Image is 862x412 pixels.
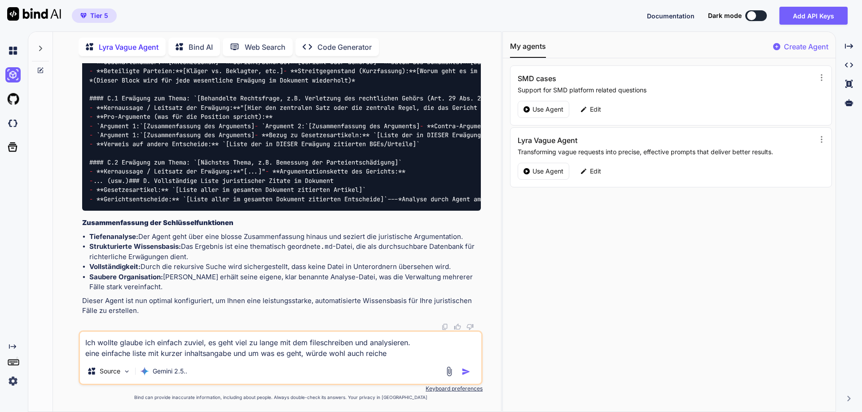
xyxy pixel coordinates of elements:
span: Tier 5 [90,11,108,20]
h3: SMD cases [518,73,723,84]
strong: Strukturierte Wissensbasis: [89,242,181,251]
img: premium [80,13,87,18]
span: - [89,131,93,139]
span: - [283,67,287,75]
p: Source [100,367,120,376]
span: **Kernaussage / Leitsatz der Erwägung:** [97,168,240,176]
li: Der Agent geht über eine blosse Zusammenfassung hinaus und seziert die juristische Argumentation. [89,232,481,242]
p: Transforming vague requests into precise, effective prompts that deliver better results. [518,147,811,156]
p: Support for SMD platform related questions [518,86,811,95]
strong: Tiefenanalyse: [89,232,138,241]
span: **Gesetzesartikel:** [97,186,168,194]
img: githubLight [5,91,21,107]
strong: Saubere Organisation: [89,273,163,281]
span: #### C.2 Erwägung zum Thema: `[Nächstes Thema, z.B. Bemessung der Parteientschädigung]` [89,158,402,166]
img: Bind AI [7,7,61,21]
p: Code Generator [317,42,372,52]
span: - [89,186,93,194]
code: .md [321,242,333,251]
span: *(Dieser Block wird für jede wesentliche Erwägung im Dokument wiederholt)* [89,76,355,84]
span: - [89,140,93,148]
li: Durch die rekursive Suche wird sichergestellt, dass keine Datei in Unterordnern übersehen wird. [89,262,481,272]
span: - [265,168,269,176]
strong: Zusammenfassung der Schlüsselfunktionen [82,218,233,227]
p: Lyra Vague Agent [99,42,158,52]
img: ai-studio [5,67,21,82]
span: **Verweis auf andere Entscheide:** [97,140,219,148]
span: `Argument 1:` [97,122,143,130]
p: Use Agent [532,105,563,114]
button: My agents [510,41,546,58]
p: Web Search [245,42,286,52]
p: Bind can provide inaccurate information, including about people. Always double-check its answers.... [79,394,483,401]
span: `Argument 2:` [262,122,308,130]
span: `[Liste der in DIESER Erwägung zentralen Artikel, z.B. Art. 29 Abs. 2 BV, Art. 6 Ziff. 1 EMRK]` [373,131,714,139]
p: Keyboard preferences [79,385,483,392]
span: ### D. Vollständige Liste juristischer Zitate im Dokument [129,177,334,185]
span: `Argument 1:` [97,131,143,139]
span: **Argumentationskette des Gerichts:** [273,168,405,176]
span: **Contra-Argumente (was dagegen spricht / abgewogen wurde):** [427,122,646,130]
span: **Bezug zu Gesetzesartikeln:** [262,131,369,139]
span: `[Liste aller im gesamten Dokument zitierten Entscheide]` [183,195,387,203]
button: Add API Keys [779,7,848,25]
p: Bind AI [189,42,213,52]
span: - [89,67,93,75]
span: **Kernaussage / Leitsatz der Erwägung:** [97,104,240,112]
span: - [89,104,93,112]
img: dislike [466,323,474,330]
span: #### C.1 Erwägung zum Thema: `[Behandelte Rechtsfrage, z.B. Verletzung des rechtlichen Gehörs (Ar... [89,95,502,103]
span: - [255,131,258,139]
p: Use Agent [532,167,563,176]
p: Edit [590,105,601,114]
span: - [89,113,93,121]
img: like [454,323,461,330]
p: Dieser Agent ist nun optimal konfiguriert, um Ihnen eine leistungsstarke, automatisierte Wissensb... [82,296,481,316]
span: *Analyse durch Agent am [Aktuelles Datum]* [398,195,549,203]
span: - [89,122,93,130]
span: - [420,122,423,130]
button: Documentation [647,11,695,21]
img: attachment [444,366,454,377]
li: Das Ergebnis ist eine thematisch geordnete -Datei, die als durchsuchbare Datenbank für richterlic... [89,242,481,262]
strong: Vollständigkeit: [89,262,141,271]
img: settings [5,373,21,389]
span: Dark mode [708,11,742,20]
span: **Pro-Argumente (was für die Position spricht):** [97,113,273,121]
span: **Gerichtsentscheide:** [97,195,179,203]
img: Pick Models [123,368,131,375]
span: **Beteiligte Parteien:** [97,67,183,75]
button: premiumTier 5 [72,9,117,23]
h3: Lyra Vague Agent [518,135,723,146]
span: Documentation [647,12,695,20]
img: chat [5,43,21,58]
span: - [89,195,93,203]
li: [PERSON_NAME] erhält seine eigene, klar benannte Analyse-Datei, was die Verwaltung mehrerer Fälle... [89,272,481,292]
p: Gemini 2.5.. [153,367,187,376]
textarea: Ich wollte glaube ich einfach zuviel, es geht viel zu lange mit dem fileschreiben und analysieren... [80,332,481,359]
img: copy [441,323,449,330]
span: **Streitgegenstand (Kurzfassung):** [290,67,416,75]
p: Edit [590,167,601,176]
p: Create Agent [784,41,828,52]
img: icon [462,367,471,376]
img: Gemini 2.5 Pro [140,367,149,376]
span: `[Liste aller im gesamten Dokument zitierten Artikel]` [172,186,366,194]
span: - [89,168,93,176]
span: - [255,122,258,130]
img: darkCloudIdeIcon [5,116,21,131]
span: - [89,177,93,185]
span: `[Liste der in DIESER Erwägung zitierten BGEs/Urteile]` [222,140,420,148]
